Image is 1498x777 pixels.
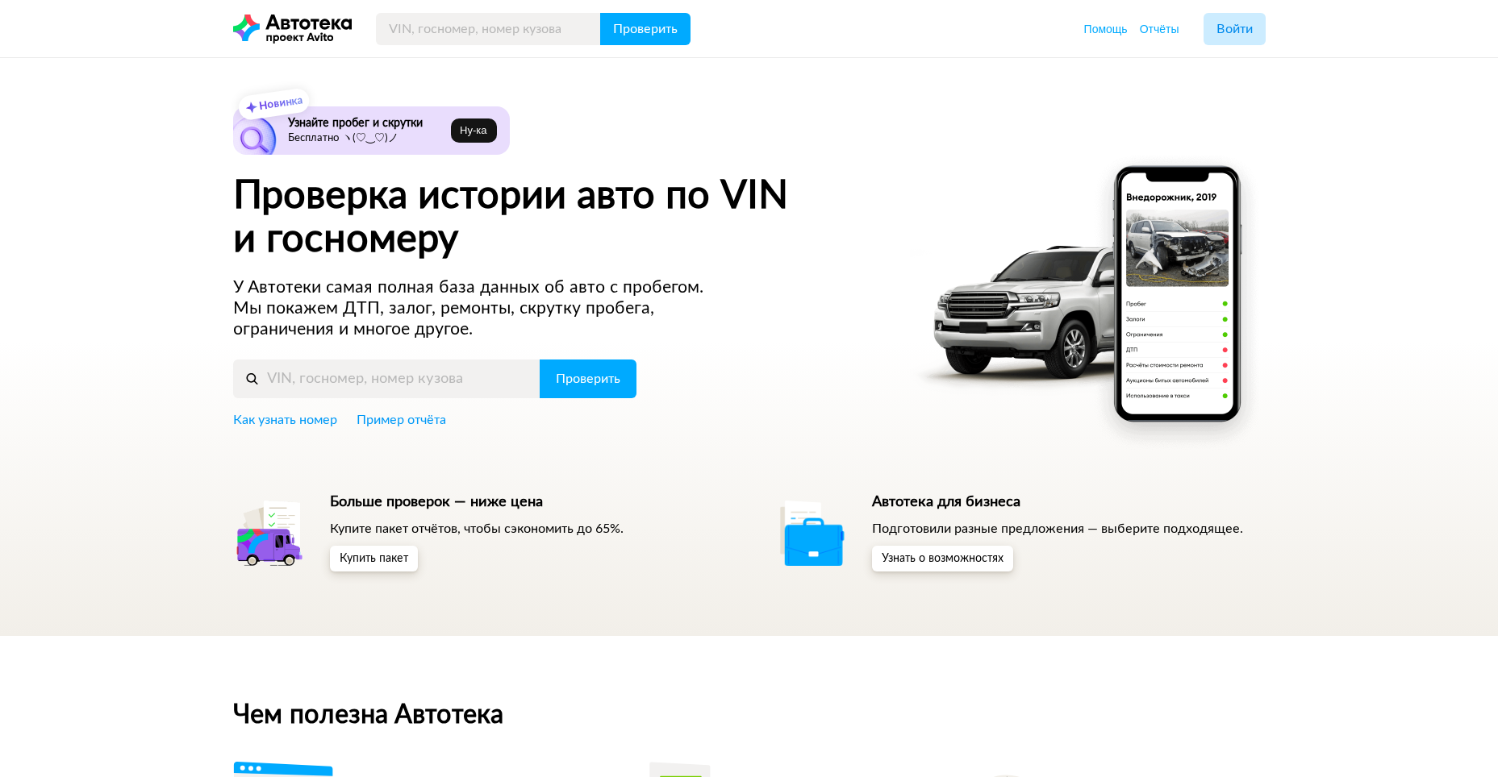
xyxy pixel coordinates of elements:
[1084,21,1128,37] a: Помощь
[1216,23,1253,35] span: Войти
[600,13,691,45] button: Проверить
[1140,21,1179,37] a: Отчёты
[1084,23,1128,35] span: Помощь
[288,132,445,145] p: Бесплатно ヽ(♡‿♡)ノ
[330,493,624,511] h5: Больше проверок — ниже цена
[233,411,337,429] a: Как узнать номер
[233,359,540,398] input: VIN, госномер, номер кузова
[872,520,1243,538] p: Подготовили разные предложения — выберите подходящее.
[613,23,678,35] span: Проверить
[330,546,418,571] button: Купить пакет
[556,372,620,385] span: Проверить
[233,277,735,340] p: У Автотеки самая полная база данных об авто с пробегом. Мы покажем ДТП, залог, ремонты, скрутку п...
[233,700,1266,729] h2: Чем полезна Автотека
[233,174,889,261] h1: Проверка истории авто по VIN и госномеру
[872,493,1243,511] h5: Автотека для бизнеса
[376,13,601,45] input: VIN, госномер, номер кузова
[540,359,636,398] button: Проверить
[288,116,445,131] h6: Узнайте пробег и скрутки
[1140,23,1179,35] span: Отчёты
[357,411,446,429] a: Пример отчёта
[340,553,408,564] span: Купить пакет
[1204,13,1266,45] button: Войти
[460,124,486,137] span: Ну‑ка
[882,553,1004,564] span: Узнать о возможностях
[330,520,624,538] p: Купите пакет отчётов, чтобы сэкономить до 65%.
[872,546,1013,571] button: Узнать о возможностях
[258,95,303,112] strong: Новинка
